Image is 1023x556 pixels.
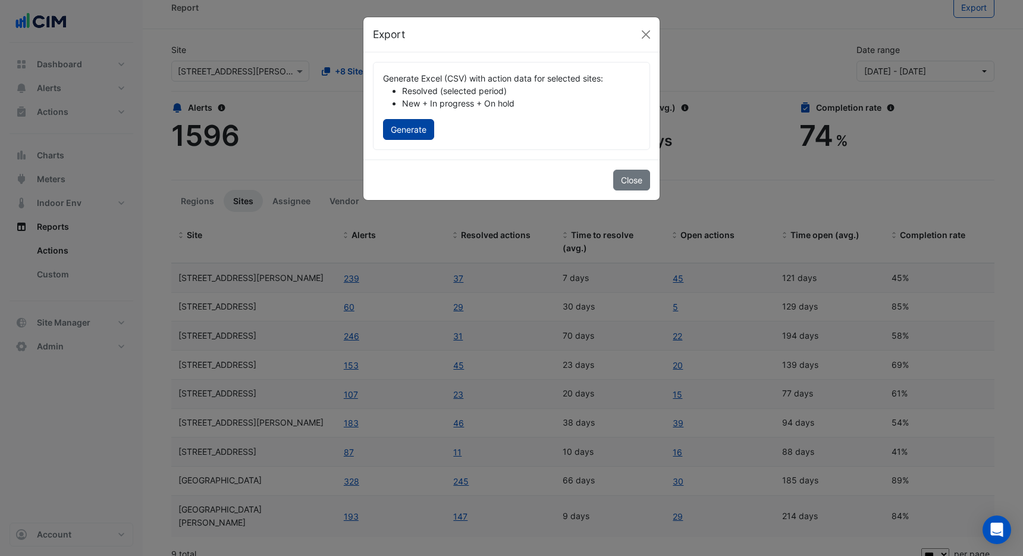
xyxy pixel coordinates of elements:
li: Resolved (selected period) [402,85,640,97]
li: New + In progress + On hold [402,97,640,110]
button: Close [637,26,655,43]
div: Open Intercom Messenger [983,516,1011,544]
div: Generate Excel (CSV) with action data for selected sites: [383,72,640,85]
button: Close [613,170,650,190]
h5: Export [373,27,405,42]
button: Generate [383,119,434,140]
